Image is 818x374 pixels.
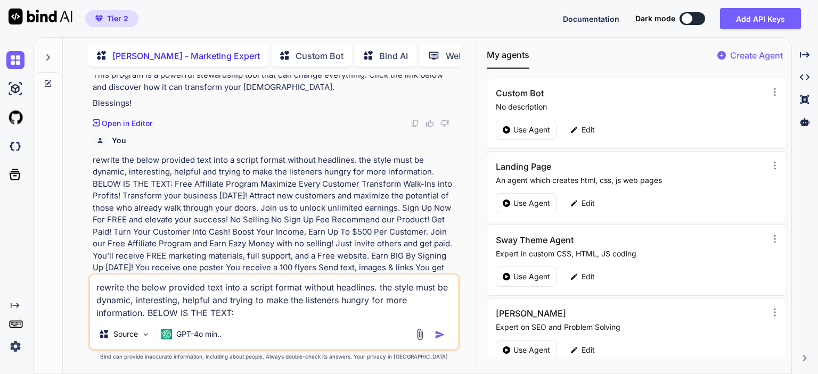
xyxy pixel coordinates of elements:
[496,234,685,246] h3: Sway Theme Agent
[113,329,138,339] p: Source
[6,109,24,127] img: githubLight
[102,118,152,129] p: Open in Editor
[107,13,128,24] span: Tier 2
[6,137,24,155] img: darkCloudIdeIcon
[379,49,408,62] p: Bind AI
[487,48,529,69] button: My agents
[496,248,766,259] p: Expert in custom CSS, HTML, JS coding
[513,198,550,209] p: Use Agent
[720,8,801,29] button: Add API Keys
[6,80,24,98] img: ai-studio
[730,49,783,62] p: Create Agent
[90,275,458,319] textarea: rewrite the below provided text into a script format without headlines. the style must be dynamic...
[6,337,24,355] img: settings
[496,87,685,99] h3: Custom Bot
[563,13,619,24] button: Documentation
[411,119,419,128] img: copy
[141,330,150,339] img: Pick Models
[6,51,24,69] img: chat
[496,322,766,333] p: Expert on SEO and Problem Solving
[496,102,766,112] p: No description
[426,119,434,128] img: like
[582,124,595,135] p: Edit
[513,345,550,355] p: Use Agent
[496,160,685,173] h3: Landing Page
[93,154,457,286] p: rewrite the below provided text into a script format without headlines. the style must be dynamic...
[563,14,619,23] span: Documentation
[496,175,766,186] p: An agent which creates html, css, js web pages
[9,9,72,24] img: Bind AI
[88,353,460,361] p: Bind can provide inaccurate information, including about people. Always double-check its answers....
[582,271,595,282] p: Edit
[112,135,126,146] h6: You
[582,345,595,355] p: Edit
[95,15,103,22] img: premium
[635,13,675,24] span: Dark mode
[85,10,138,27] button: premiumTier 2
[582,198,595,209] p: Edit
[93,57,457,94] p: “To those who use what they are given well, even more will be given.” ([PERSON_NAME] 25:29). This...
[112,49,260,62] p: [PERSON_NAME] - Marketing Expert
[446,49,494,62] p: Web Search
[513,124,550,135] p: Use Agent
[93,97,457,110] p: Blessings!
[440,119,449,128] img: dislike
[435,329,445,340] img: icon
[176,329,222,339] p: GPT-4o min..
[496,307,685,320] h3: [PERSON_NAME]
[414,328,426,340] img: attachment
[513,271,550,282] p: Use Agent
[296,49,343,62] p: Custom Bot
[161,329,172,339] img: GPT-4o mini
